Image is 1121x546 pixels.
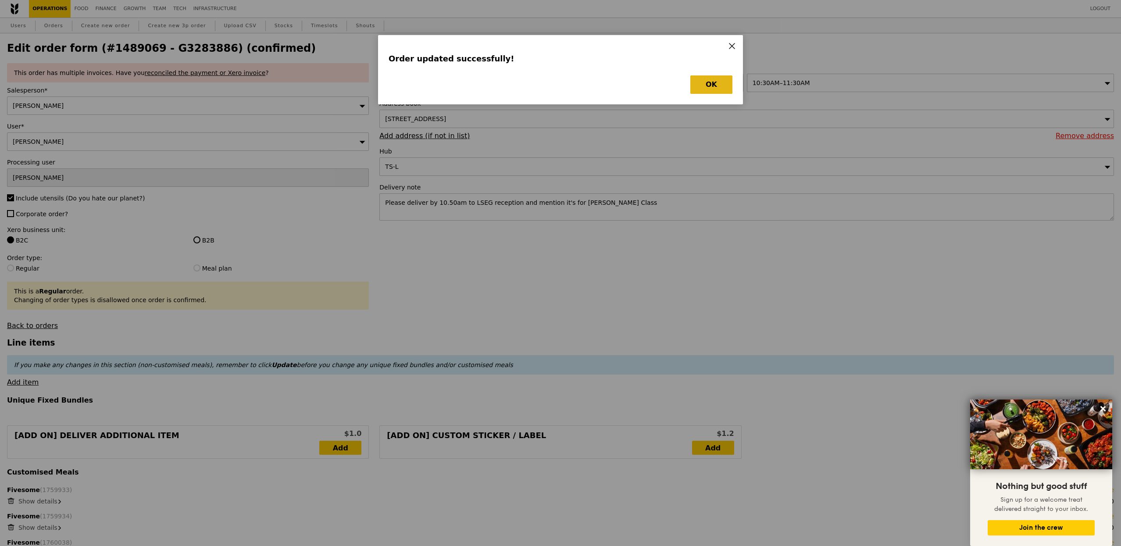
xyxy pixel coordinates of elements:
button: Join the crew [988,520,1095,535]
button: Close [1096,402,1110,416]
span: Nothing but good stuff [996,481,1087,492]
h3: Order updated successfully! [389,53,732,65]
img: DSC07876-Edit02-Large.jpeg [970,400,1112,469]
span: Sign up for a welcome treat delivered straight to your inbox. [994,496,1088,513]
button: OK [690,75,732,94]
